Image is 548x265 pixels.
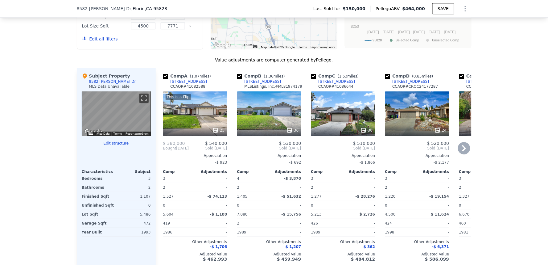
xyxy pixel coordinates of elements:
div: - [270,228,301,237]
div: - [418,201,449,210]
span: 1,277 [311,194,322,199]
div: [STREET_ADDRESS] [245,79,281,84]
div: 8582 [PERSON_NAME] Dr [89,79,136,84]
span: 0 [163,203,166,208]
div: Adjusted Value [385,252,449,257]
div: - [418,174,449,183]
div: [STREET_ADDRESS][PERSON_NAME] [467,79,531,84]
a: Open this area in Google Maps (opens a new window) [212,41,233,49]
span: 7,080 [237,212,248,217]
div: Appreciation [163,153,227,158]
div: Appreciation [237,153,301,158]
span: 3 [385,176,388,181]
text: [DATE] [398,30,410,34]
div: CCAOR # 41080903 [467,84,502,89]
span: $464,000 [402,6,425,11]
span: $ 462,993 [203,257,227,262]
span: 4,500 [385,212,396,217]
div: Subject Property [82,73,130,79]
div: 2 [459,183,490,192]
span: Sold [DATE] [385,146,449,151]
a: [STREET_ADDRESS][PERSON_NAME] [459,79,531,84]
div: Adjusted Value [311,252,375,257]
div: - [196,183,227,192]
div: Subject [116,169,151,174]
a: [STREET_ADDRESS] [237,79,281,84]
text: [DATE] [383,30,394,34]
a: Terms [113,132,122,135]
a: [STREET_ADDRESS] [385,79,429,84]
div: 1981 [459,228,490,237]
span: -$ 15,756 [282,212,301,217]
span: , CA 95828 [145,6,167,11]
div: 2 [117,183,151,192]
span: ( miles) [262,74,287,78]
div: Adjustments [417,169,449,174]
text: [DATE] [444,30,456,34]
div: 24 [435,127,447,133]
div: - [344,201,375,210]
div: 2 [163,183,194,192]
div: 472 [117,219,151,228]
text: [DATE] [367,30,379,34]
span: 1,220 [385,194,396,199]
span: -$ 1,706 [210,245,227,249]
div: 2 [385,183,416,192]
span: 3 [459,176,462,181]
div: Comp D [385,73,436,79]
div: Comp [459,169,491,174]
span: 1,527 [163,194,174,199]
div: 0 [117,201,151,210]
text: [DATE] [413,30,425,34]
div: 1989 [237,228,268,237]
div: Comp [237,169,269,174]
div: Year Built [82,228,115,237]
div: Comp C [311,73,361,79]
div: [DATE] [163,146,189,151]
div: MLS Data Unavailable [89,84,130,89]
div: MLSListings, Inc. # ML81974179 [245,84,303,89]
span: -$ 1,188 [210,212,227,217]
div: Other Adjustments [237,239,301,244]
button: Edit all filters [82,36,118,42]
span: 460 [459,221,466,225]
img: Google [212,41,233,49]
span: -$ 19,154 [430,194,449,199]
div: Unfinished Sqft [82,201,115,210]
span: Bought [163,146,176,151]
div: [STREET_ADDRESS] [393,79,429,84]
span: 5,604 [163,212,174,217]
span: -$ 28,276 [356,194,375,199]
div: CCAOR # CROC24177287 [393,84,438,89]
div: Comp B [237,73,287,79]
div: - [196,228,227,237]
div: Appreciation [459,153,523,158]
div: Other Adjustments [459,239,523,244]
text: $250 [351,24,359,29]
span: -$ 3,870 [284,176,301,181]
div: Garage Sqft [82,219,115,228]
div: 2 [311,183,342,192]
a: Report a map error [311,45,336,49]
span: $ 510,000 [353,141,375,146]
button: Show Options [459,2,472,15]
span: ( miles) [410,74,436,78]
div: 5,486 [117,210,151,219]
span: $ 11,624 [431,212,449,217]
span: $ 530,000 [279,141,301,146]
div: - [344,174,375,183]
span: 1.07 [192,74,200,78]
span: -$ 74,113 [208,194,227,199]
div: Comp E [459,73,509,79]
span: 2 [237,221,240,225]
button: Keyboard shortcuts [253,45,257,48]
a: [STREET_ADDRESS] [311,79,355,84]
text: 95828 [373,38,382,42]
div: Other Adjustments [311,239,375,244]
div: 1998 [385,228,416,237]
div: - [270,219,301,228]
div: - [418,228,449,237]
button: Keyboard shortcuts [89,132,93,135]
div: - [418,219,449,228]
div: Finished Sqft [82,192,115,201]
